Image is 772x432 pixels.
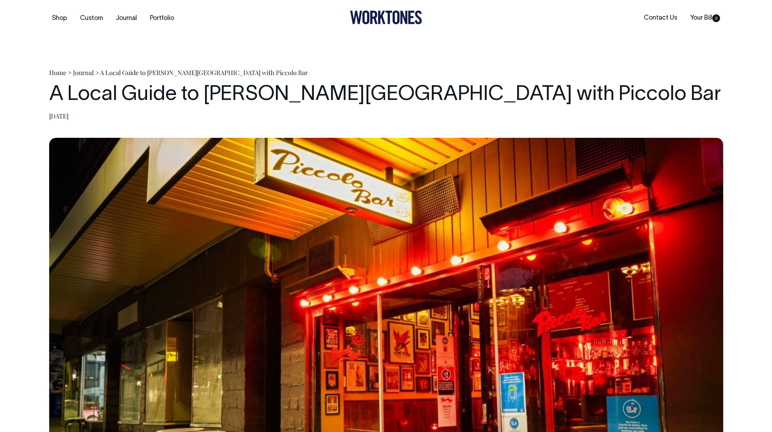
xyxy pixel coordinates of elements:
[147,13,177,24] a: Portfolio
[712,14,720,22] span: 0
[687,12,723,24] a: Your Bill0
[113,13,140,24] a: Journal
[49,68,66,77] a: Home
[77,13,106,24] a: Custom
[49,13,70,24] a: Shop
[73,68,94,77] a: Journal
[641,12,680,24] a: Contact Us
[95,68,99,77] span: >
[68,68,72,77] span: >
[49,112,68,120] time: [DATE]
[100,68,308,77] span: A Local Guide to [PERSON_NAME][GEOGRAPHIC_DATA] with Piccolo Bar
[49,84,723,106] h1: A Local Guide to [PERSON_NAME][GEOGRAPHIC_DATA] with Piccolo Bar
